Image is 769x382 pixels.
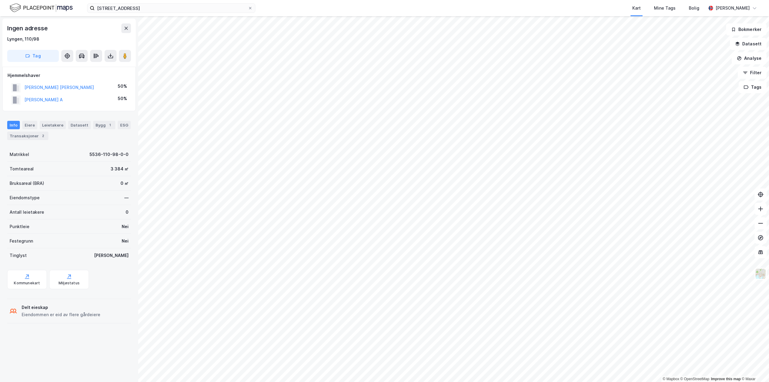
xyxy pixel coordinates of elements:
[663,377,679,381] a: Mapbox
[14,281,40,286] div: Kommunekart
[126,209,129,216] div: 0
[95,4,248,13] input: Søk på adresse, matrikkel, gårdeiere, leietakere eller personer
[10,3,73,13] img: logo.f888ab2527a4732fd821a326f86c7f29.svg
[10,151,29,158] div: Matrikkel
[10,252,27,259] div: Tinglyst
[118,83,127,90] div: 50%
[111,165,129,173] div: 3 384 ㎡
[22,311,100,318] div: Eiendommen er eid av flere gårdeiere
[7,121,20,129] div: Info
[10,223,29,230] div: Punktleie
[726,23,767,35] button: Bokmerker
[755,268,766,280] img: Z
[40,121,66,129] div: Leietakere
[716,5,750,12] div: [PERSON_NAME]
[7,35,39,43] div: Lyngen, 110/98
[7,23,49,33] div: Ingen adresse
[120,180,129,187] div: 0 ㎡
[122,223,129,230] div: Nei
[689,5,699,12] div: Bolig
[739,353,769,382] iframe: Chat Widget
[59,281,80,286] div: Miljøstatus
[739,81,767,93] button: Tags
[94,252,129,259] div: [PERSON_NAME]
[654,5,676,12] div: Mine Tags
[118,95,127,102] div: 50%
[730,38,767,50] button: Datasett
[732,52,767,64] button: Analyse
[10,209,44,216] div: Antall leietakere
[738,67,767,79] button: Filter
[107,122,113,128] div: 1
[8,72,131,79] div: Hjemmelshaver
[680,377,710,381] a: OpenStreetMap
[118,121,131,129] div: ESG
[93,121,115,129] div: Bygg
[10,180,44,187] div: Bruksareal (BRA)
[632,5,641,12] div: Kart
[90,151,129,158] div: 5536-110-98-0-0
[739,353,769,382] div: Kontrollprogram for chat
[68,121,91,129] div: Datasett
[711,377,741,381] a: Improve this map
[10,165,34,173] div: Tomteareal
[40,133,46,139] div: 2
[122,237,129,245] div: Nei
[7,50,59,62] button: Tag
[10,237,33,245] div: Festegrunn
[124,194,129,201] div: —
[22,121,37,129] div: Eiere
[10,194,40,201] div: Eiendomstype
[22,304,100,311] div: Delt eieskap
[7,132,48,140] div: Transaksjoner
